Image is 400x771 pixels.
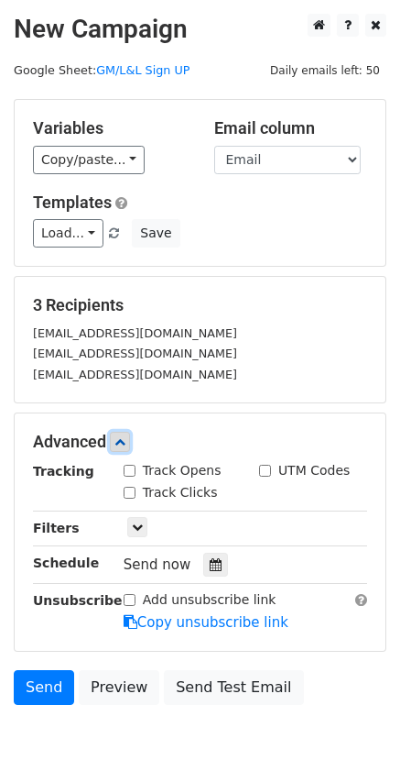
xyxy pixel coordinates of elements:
h5: 3 Recipients [33,295,367,315]
strong: Schedule [33,556,99,570]
small: [EMAIL_ADDRESS][DOMAIN_NAME] [33,368,237,381]
h5: Email column [214,118,368,138]
a: Send [14,670,74,705]
h2: New Campaign [14,14,386,45]
a: Templates [33,193,112,212]
a: Load... [33,219,103,248]
strong: Tracking [33,464,94,479]
a: Copy/paste... [33,146,145,174]
strong: Filters [33,521,80,535]
span: Daily emails left: 50 [264,61,386,81]
a: Copy unsubscribe link [124,614,288,631]
a: Send Test Email [164,670,303,705]
small: [EMAIL_ADDRESS][DOMAIN_NAME] [33,326,237,340]
h5: Advanced [33,432,367,452]
iframe: Chat Widget [308,683,400,771]
small: Google Sheet: [14,63,189,77]
label: Track Opens [143,461,222,480]
label: Track Clicks [143,483,218,502]
button: Save [132,219,179,248]
h5: Variables [33,118,187,138]
small: [EMAIL_ADDRESS][DOMAIN_NAME] [33,347,237,360]
a: Preview [79,670,159,705]
label: UTM Codes [278,461,350,480]
a: Daily emails left: 50 [264,63,386,77]
strong: Unsubscribe [33,593,123,608]
label: Add unsubscribe link [143,590,276,610]
a: GM/L&L Sign UP [96,63,189,77]
span: Send now [124,556,191,573]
